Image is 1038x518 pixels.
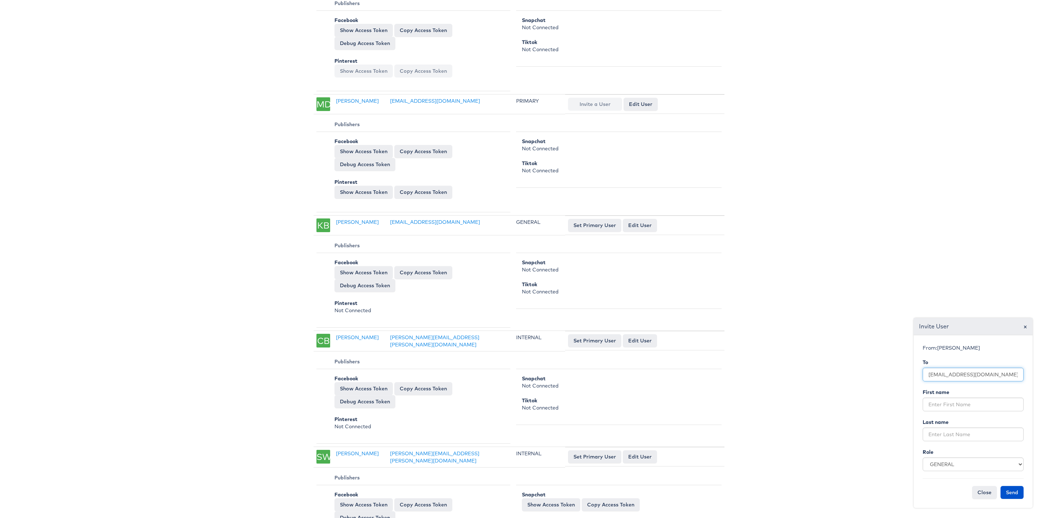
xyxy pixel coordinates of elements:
button: Show Access Token [334,186,393,199]
td: GENERAL [513,216,565,235]
a: Debug Access Token [334,395,395,408]
a: [PERSON_NAME][EMAIL_ADDRESS][PERSON_NAME][DOMAIN_NAME] [390,334,479,348]
a: [EMAIL_ADDRESS][DOMAIN_NAME] [390,98,480,104]
td: PRIMARY [513,94,565,114]
b: Facebook [334,17,358,23]
a: Debug Access Token [334,279,395,292]
div: Not Connected [522,259,713,273]
a: Edit User [623,450,657,463]
b: Facebook [334,259,358,266]
a: [PERSON_NAME][EMAIL_ADDRESS][PERSON_NAME][DOMAIN_NAME] [390,450,479,464]
input: Enter Last Name [923,428,1024,441]
b: Facebook [334,491,358,498]
div: SW [316,450,330,464]
b: Pinterest [334,58,358,64]
span: × [1023,322,1027,331]
b: Last name [923,419,949,425]
button: Copy Access Token [394,24,452,37]
b: Tiktok [522,281,537,288]
button: Show Access Token [334,266,393,279]
button: Show Access Token [522,498,580,511]
a: Edit User [623,334,657,347]
div: Not Connected [522,17,713,31]
div: KB [316,218,330,232]
b: Pinterest [334,179,358,185]
div: From: [923,344,1024,351]
b: Pinterest [334,300,358,306]
b: Tiktok [522,397,537,404]
div: Not Connected [522,375,713,389]
a: Debug Access Token [334,37,395,50]
a: [PERSON_NAME] [336,98,379,104]
span: [PERSON_NAME] [937,345,980,351]
b: Snapchat [522,491,546,498]
a: [EMAIL_ADDRESS][DOMAIN_NAME] [390,219,480,225]
button: Set Primary User [568,450,621,463]
button: Show Access Token [334,382,393,395]
button: Copy Access Token [394,266,452,279]
td: INTERNAL [513,447,565,468]
button: Copy Access Token [582,498,640,511]
a: [PERSON_NAME] [336,219,379,225]
button: Copy Access Token [394,145,452,158]
input: Enter Email [923,368,1024,381]
div: Not Connected [522,39,713,53]
button: Copy Access Token [394,498,452,511]
button: Set Primary User [568,219,621,232]
button: Invite a User [568,98,622,111]
button: Set Primary User [568,334,621,347]
th: Publishers [316,470,510,485]
th: Publishers [316,354,510,369]
b: Snapchat [522,138,546,145]
input: Enter First Name [923,398,1024,411]
div: CB [316,334,330,347]
th: Publishers [316,238,510,253]
b: Snapchat [522,375,546,382]
b: To [923,359,928,366]
b: Pinterest [334,416,358,422]
th: Publishers [316,117,510,132]
a: [PERSON_NAME] [336,450,379,457]
button: Show Access Token [334,145,393,158]
a: Edit User [623,219,657,232]
button: Show Access Token [334,24,393,37]
b: Role [923,449,933,455]
div: Not Connected [522,397,713,411]
div: Not Connected [334,300,502,314]
div: Not Connected [522,160,713,174]
b: Snapchat [522,17,546,23]
b: First name [923,389,949,395]
button: Close [972,486,997,499]
b: Tiktok [522,160,537,167]
b: Facebook [334,138,358,145]
div: Not Connected [334,416,502,430]
a: [PERSON_NAME] [336,334,379,341]
button: Copy Access Token [394,382,452,395]
button: Show Access Token [334,65,393,78]
div: Not Connected [522,281,713,295]
button: Copy Access Token [394,186,452,199]
button: Show Access Token [334,498,393,511]
b: Tiktok [522,39,537,45]
span: Invite User [919,322,949,331]
a: Debug Access Token [334,158,395,171]
button: Send [1001,486,1024,499]
div: Not Connected [522,138,713,152]
b: Facebook [334,375,358,382]
b: Snapchat [522,259,546,266]
div: MD [316,97,330,111]
button: Copy Access Token [394,65,452,78]
td: INTERNAL [513,331,565,351]
a: Edit User [624,98,658,111]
